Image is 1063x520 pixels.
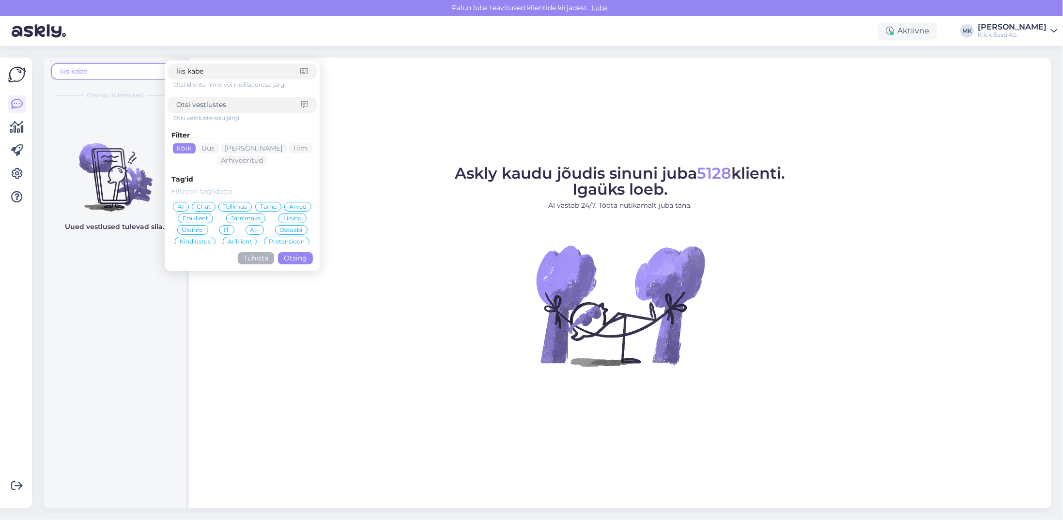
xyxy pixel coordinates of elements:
div: Tag'id [171,174,313,184]
span: Üldinfo [182,227,203,233]
input: Otsi kliente [176,66,300,76]
span: Luba [589,3,611,12]
span: 5128 [697,164,732,183]
p: AI vastab 24/7. Tööta nutikamalt juba täna. [455,200,786,211]
div: Kõik [173,143,196,153]
span: Askly kaudu jõudis sinuni juba klienti. Igaüks loeb. [455,164,786,199]
input: Filtreeri tag'idega [171,186,313,197]
input: Otsi vestlustes [176,100,301,110]
p: Uued vestlused tulevad siia. [65,222,165,232]
span: AI [178,204,184,210]
div: Otsi vestluste sisu järgi [173,114,317,122]
div: Filter [171,130,313,140]
span: Otsingu tulemused [87,91,143,100]
img: No Chat active [533,218,708,393]
span: liis kabe [60,67,87,76]
a: [PERSON_NAME]Klick Eesti AS [978,23,1057,39]
span: Eraklient [183,215,208,221]
div: [PERSON_NAME] [978,23,1047,31]
img: No chats [44,126,186,213]
div: MK [960,24,974,38]
div: Aktiivne [878,22,937,40]
div: Klick Eesti AS [978,31,1047,39]
div: Otsi kliente nime või meiliaadressi järgi [173,80,317,89]
span: Kindlustus [180,239,211,245]
img: Askly Logo [8,65,26,84]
